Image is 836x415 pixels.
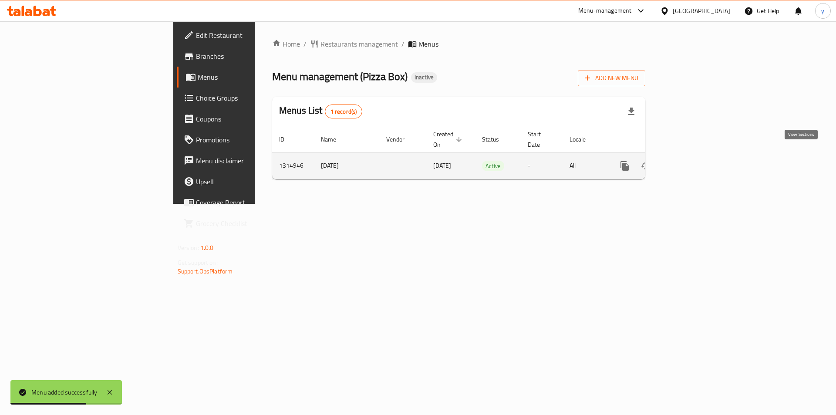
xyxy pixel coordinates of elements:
[198,72,306,82] span: Menus
[310,39,398,49] a: Restaurants management
[482,161,504,171] span: Active
[325,105,363,118] div: Total records count
[272,126,705,179] table: enhanced table
[177,25,313,46] a: Edit Restaurant
[177,171,313,192] a: Upsell
[196,114,306,124] span: Coupons
[482,134,510,145] span: Status
[621,101,642,122] div: Export file
[325,108,362,116] span: 1 record(s)
[177,150,313,171] a: Menu disclaimer
[321,134,347,145] span: Name
[401,39,405,49] li: /
[314,152,379,179] td: [DATE]
[196,135,306,145] span: Promotions
[433,160,451,171] span: [DATE]
[196,176,306,187] span: Upsell
[607,126,705,153] th: Actions
[418,39,438,49] span: Menus
[196,93,306,103] span: Choice Groups
[200,242,214,253] span: 1.0.0
[196,30,306,40] span: Edit Restaurant
[585,73,638,84] span: Add New Menu
[821,6,824,16] span: y
[433,129,465,150] span: Created On
[31,388,98,397] div: Menu added successfully
[177,129,313,150] a: Promotions
[673,6,730,16] div: [GEOGRAPHIC_DATA]
[521,152,563,179] td: -
[570,134,597,145] span: Locale
[279,104,362,118] h2: Menus List
[279,134,296,145] span: ID
[578,6,632,16] div: Menu-management
[177,192,313,213] a: Coverage Report
[178,257,218,268] span: Get support on:
[178,266,233,277] a: Support.OpsPlatform
[614,155,635,176] button: more
[578,70,645,86] button: Add New Menu
[411,74,437,81] span: Inactive
[528,129,552,150] span: Start Date
[635,155,656,176] button: Change Status
[177,67,313,88] a: Menus
[563,152,607,179] td: All
[196,155,306,166] span: Menu disclaimer
[177,88,313,108] a: Choice Groups
[196,51,306,61] span: Branches
[177,46,313,67] a: Branches
[177,213,313,234] a: Grocery Checklist
[196,218,306,229] span: Grocery Checklist
[411,72,437,83] div: Inactive
[196,197,306,208] span: Coverage Report
[177,108,313,129] a: Coupons
[386,134,416,145] span: Vendor
[272,39,645,49] nav: breadcrumb
[272,67,408,86] span: Menu management ( Pizza Box )
[178,242,199,253] span: Version:
[320,39,398,49] span: Restaurants management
